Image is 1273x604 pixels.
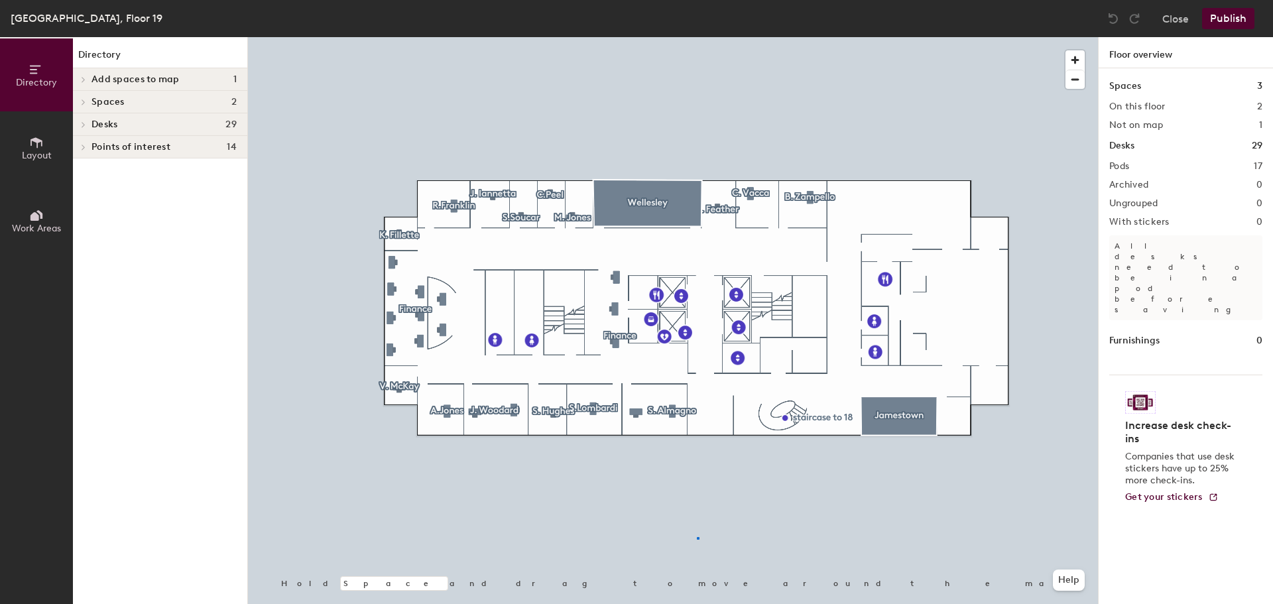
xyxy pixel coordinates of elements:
h1: Furnishings [1109,333,1160,348]
h2: Pods [1109,161,1129,172]
h2: 17 [1254,161,1262,172]
span: Add spaces to map [91,74,180,85]
h1: 3 [1257,79,1262,93]
span: Points of interest [91,142,170,152]
img: Undo [1107,12,1120,25]
img: Redo [1128,12,1141,25]
span: Layout [22,150,52,161]
span: Desks [91,119,117,130]
button: Publish [1202,8,1254,29]
h2: Ungrouped [1109,198,1158,209]
a: Get your stickers [1125,492,1219,503]
img: Sticker logo [1125,391,1156,414]
button: Close [1162,8,1189,29]
h4: Increase desk check-ins [1125,419,1239,446]
h1: Directory [73,48,247,68]
h2: 1 [1259,120,1262,131]
span: 29 [225,119,237,130]
h2: 0 [1256,198,1262,209]
span: 14 [227,142,237,152]
span: 2 [231,97,237,107]
span: 1 [233,74,237,85]
p: Companies that use desk stickers have up to 25% more check-ins. [1125,451,1239,487]
span: Directory [16,77,57,88]
h1: 0 [1256,333,1262,348]
h2: On this floor [1109,101,1166,112]
h2: Archived [1109,180,1148,190]
h2: 0 [1256,180,1262,190]
h2: With stickers [1109,217,1170,227]
h1: 29 [1252,139,1262,153]
h1: Floor overview [1099,37,1273,68]
button: Help [1053,570,1085,591]
div: [GEOGRAPHIC_DATA], Floor 19 [11,10,162,27]
h2: 0 [1256,217,1262,227]
h1: Spaces [1109,79,1141,93]
span: Work Areas [12,223,61,234]
h1: Desks [1109,139,1134,153]
h2: 2 [1257,101,1262,112]
span: Get your stickers [1125,491,1203,503]
span: Spaces [91,97,125,107]
h2: Not on map [1109,120,1163,131]
p: All desks need to be in a pod before saving [1109,235,1262,320]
